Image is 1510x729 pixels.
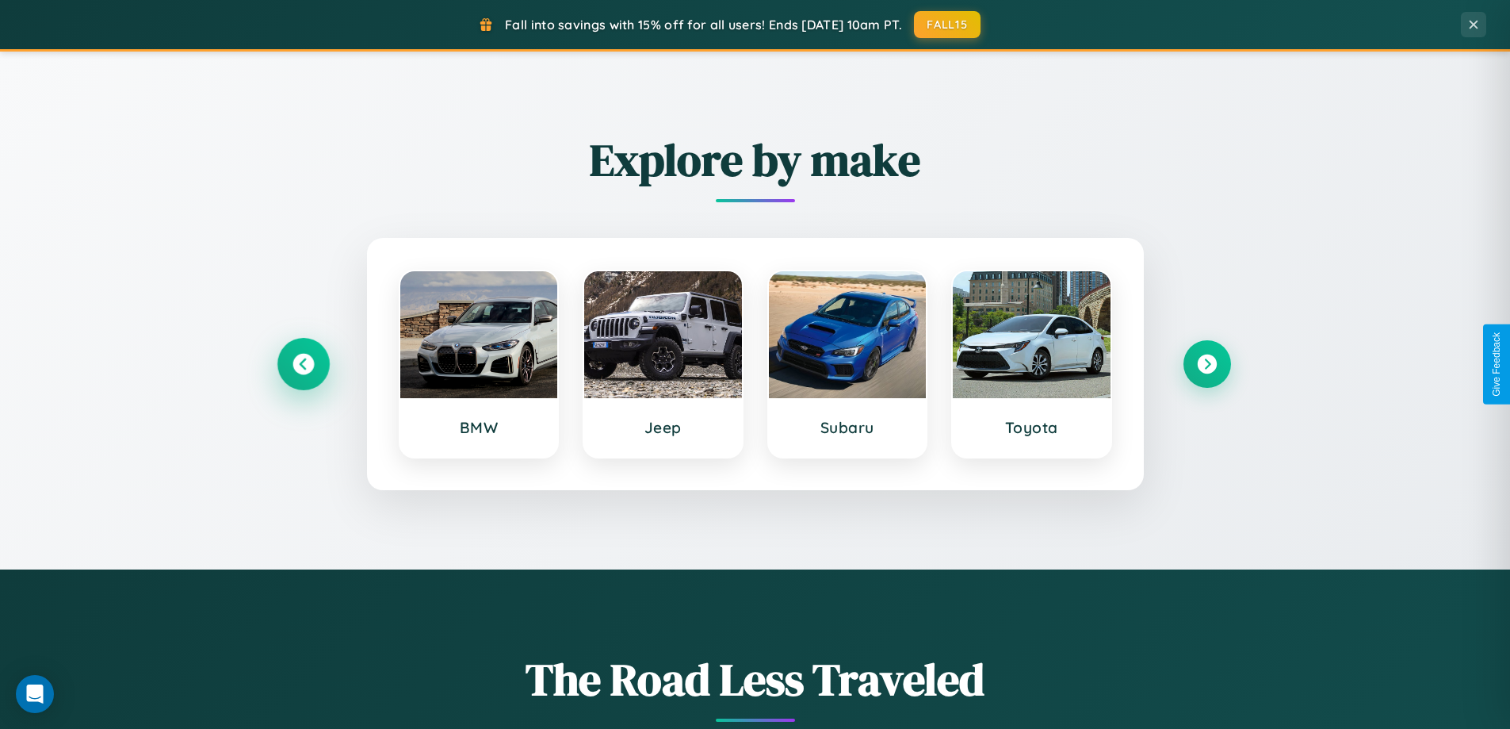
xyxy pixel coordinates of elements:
[280,649,1231,710] h1: The Road Less Traveled
[280,129,1231,190] h2: Explore by make
[505,17,902,33] span: Fall into savings with 15% off for all users! Ends [DATE] 10am PT.
[600,418,726,437] h3: Jeep
[416,418,542,437] h3: BMW
[969,418,1095,437] h3: Toyota
[1491,332,1502,397] div: Give Feedback
[914,11,981,38] button: FALL15
[785,418,911,437] h3: Subaru
[16,675,54,713] div: Open Intercom Messenger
